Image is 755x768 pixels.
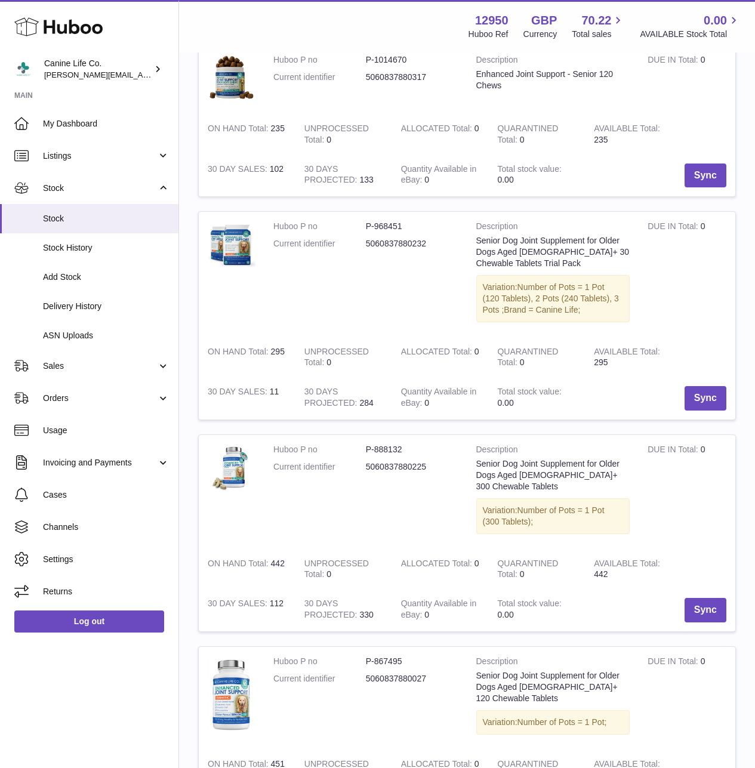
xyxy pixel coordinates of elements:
[704,13,727,29] span: 0.00
[43,425,170,436] span: Usage
[304,124,369,147] strong: UNPROCESSED Total
[208,124,271,136] strong: ON HAND Total
[366,461,458,473] dd: 5060837880225
[497,599,561,611] strong: Total stock value
[366,54,458,66] dd: P-1014670
[639,647,735,749] td: 0
[497,175,513,184] span: 0.00
[366,221,458,232] dd: P-968451
[476,656,630,670] strong: Description
[199,589,295,631] td: 112
[208,444,255,492] img: product image
[44,70,239,79] span: [PERSON_NAME][EMAIL_ADDRESS][DOMAIN_NAME]
[208,54,255,102] img: product image
[401,599,477,622] strong: Quantity Available in eBay
[594,347,660,359] strong: AVAILABLE Total
[685,386,726,411] button: Sync
[497,124,558,147] strong: QUARANTINED Total
[685,598,726,622] button: Sync
[304,347,369,371] strong: UNPROCESSED Total
[392,155,489,197] td: 0
[208,221,255,269] img: product image
[476,221,630,235] strong: Description
[476,275,630,322] div: Variation:
[273,461,366,473] dt: Current identifier
[295,155,392,197] td: 133
[14,60,32,78] img: kevin@clsgltd.co.uk
[43,183,157,194] span: Stock
[476,670,630,704] div: Senior Dog Joint Supplement for Older Dogs Aged [DEMOGRAPHIC_DATA]+ 120 Chewable Tablets
[199,155,295,197] td: 102
[295,377,392,420] td: 284
[199,114,295,155] td: 235
[208,656,255,733] img: product image
[476,710,630,735] div: Variation:
[366,238,458,249] dd: 5060837880232
[208,599,270,611] strong: 30 DAY SALES
[585,337,682,378] td: 295
[208,387,270,399] strong: 30 DAY SALES
[273,72,366,83] dt: Current identifier
[208,164,270,177] strong: 30 DAY SALES
[273,656,366,667] dt: Huboo P no
[199,549,295,590] td: 442
[594,124,660,136] strong: AVAILABLE Total
[43,150,157,162] span: Listings
[366,673,458,684] dd: 5060837880027
[639,45,735,114] td: 0
[640,13,741,40] a: 0.00 AVAILABLE Stock Total
[585,114,682,155] td: 235
[640,29,741,40] span: AVAILABLE Stock Total
[476,235,630,269] div: Senior Dog Joint Supplement for Older Dogs Aged [DEMOGRAPHIC_DATA]+ 30 Chewable Tablets Trial Pack
[392,337,489,378] td: 0
[476,69,630,91] div: Enhanced Joint Support - Senior 120 Chews
[469,29,509,40] div: Huboo Ref
[392,377,489,420] td: 0
[304,559,369,582] strong: UNPROCESSED Total
[639,212,735,337] td: 0
[304,599,360,622] strong: 30 DAYS PROJECTED
[43,457,157,468] span: Invoicing and Payments
[531,13,557,29] strong: GBP
[273,238,366,249] dt: Current identifier
[497,387,561,399] strong: Total stock value
[304,387,360,411] strong: 30 DAYS PROJECTED
[572,29,625,40] span: Total sales
[295,114,392,155] td: 0
[43,272,170,283] span: Add Stock
[295,337,392,378] td: 0
[476,444,630,458] strong: Description
[475,13,509,29] strong: 12950
[273,221,366,232] dt: Huboo P no
[43,554,170,565] span: Settings
[520,135,525,144] span: 0
[392,114,489,155] td: 0
[392,589,489,631] td: 0
[43,301,170,312] span: Delivery History
[273,54,366,66] dt: Huboo P no
[497,398,513,408] span: 0.00
[504,305,580,314] span: Brand = Canine Life;
[366,656,458,667] dd: P-867495
[648,221,700,234] strong: DUE IN Total
[476,54,630,69] strong: Description
[401,164,477,188] strong: Quantity Available in eBay
[43,330,170,341] span: ASN Uploads
[43,489,170,501] span: Cases
[273,444,366,455] dt: Huboo P no
[476,458,630,492] div: Senior Dog Joint Supplement for Older Dogs Aged [DEMOGRAPHIC_DATA]+ 300 Chewable Tablets
[208,347,271,359] strong: ON HAND Total
[483,505,605,526] span: Number of Pots = 1 Pot (300 Tablets);
[648,445,700,457] strong: DUE IN Total
[520,357,525,367] span: 0
[44,58,152,81] div: Canine Life Co.
[304,164,360,188] strong: 30 DAYS PROJECTED
[497,164,561,177] strong: Total stock value
[401,387,477,411] strong: Quantity Available in eBay
[594,559,660,571] strong: AVAILABLE Total
[199,337,295,378] td: 295
[581,13,611,29] span: 70.22
[520,569,525,579] span: 0
[43,242,170,254] span: Stock History
[685,164,726,188] button: Sync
